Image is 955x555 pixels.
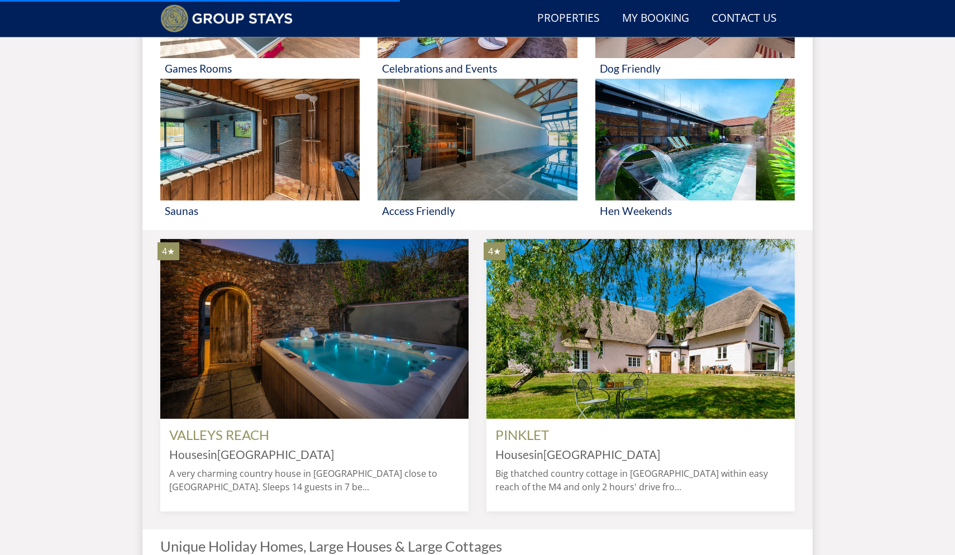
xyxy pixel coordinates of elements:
span: PINKLET has a 4 star rating under the Quality in Tourism Scheme [488,245,501,257]
a: Properties [533,6,604,31]
img: pinklet-holiday-home-wiltshire-sleeps-15.original.jpg [486,239,795,419]
img: Group Stays [160,4,293,32]
span: VALLEYS REACH has a 4 star rating under the Quality in Tourism Scheme [162,245,175,257]
a: 4★ [486,239,795,419]
a: PINKLET [495,427,549,443]
img: 'Access Friendly' - Large Group Accommodation Holiday Ideas [378,79,577,200]
h3: Dog Friendly [600,63,790,74]
a: VALLEYS REACH [169,427,269,443]
h3: Saunas [165,205,355,217]
a: 4★ [160,239,469,419]
a: 'Saunas' - Large Group Accommodation Holiday Ideas Saunas [160,79,360,221]
img: valleys_reach_somerset_accommodation_vacation_home_sleeps_12.original.jpg [160,239,469,419]
h2: Unique Holiday Homes, Large Houses & Large Cottages [160,538,795,554]
img: 'Hen Weekends' - Large Group Accommodation Holiday Ideas [595,79,795,200]
h4: in [169,448,460,461]
h4: in [495,448,786,461]
a: Houses [495,447,534,461]
h3: Hen Weekends [600,205,790,217]
a: [GEOGRAPHIC_DATA] [543,447,660,461]
a: 'Access Friendly' - Large Group Accommodation Holiday Ideas Access Friendly [378,79,577,221]
p: Big thatched country cottage in [GEOGRAPHIC_DATA] within easy reach of the M4 and only 2 hours' d... [495,467,786,494]
h3: Games Rooms [165,63,355,74]
a: Contact Us [707,6,781,31]
img: 'Saunas' - Large Group Accommodation Holiday Ideas [160,79,360,200]
h3: Access Friendly [382,205,572,217]
a: My Booking [618,6,694,31]
p: A very charming country house in [GEOGRAPHIC_DATA] close to [GEOGRAPHIC_DATA]. Sleeps 14 guests i... [169,467,460,494]
a: 'Hen Weekends' - Large Group Accommodation Holiday Ideas Hen Weekends [595,79,795,221]
a: [GEOGRAPHIC_DATA] [217,447,334,461]
a: Houses [169,447,208,461]
h3: Celebrations and Events [382,63,572,74]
